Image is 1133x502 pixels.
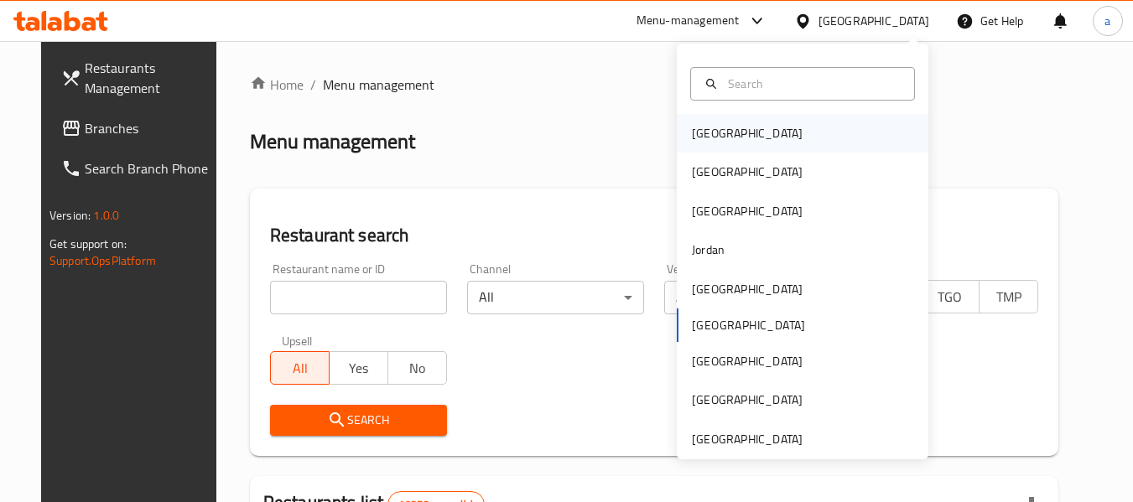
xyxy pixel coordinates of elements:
span: Yes [336,356,382,380]
li: / [310,75,316,95]
span: Restaurants Management [85,58,217,98]
span: Branches [85,118,217,138]
div: [GEOGRAPHIC_DATA] [692,202,803,220]
h2: Restaurant search [270,223,1038,248]
span: Search [283,410,434,431]
span: Search Branch Phone [85,158,217,179]
input: Search for restaurant name or ID.. [270,281,447,314]
a: Home [250,75,304,95]
div: [GEOGRAPHIC_DATA] [692,124,803,142]
span: Menu management [323,75,434,95]
button: TMP [979,280,1038,313]
div: [GEOGRAPHIC_DATA] [692,352,803,370]
button: No [387,351,447,385]
div: [GEOGRAPHIC_DATA] [692,163,803,181]
span: Get support on: [49,233,127,255]
span: 1.0.0 [93,204,119,226]
button: All [270,351,330,385]
div: [GEOGRAPHIC_DATA] [819,12,929,30]
a: Support.OpsPlatform [49,250,156,272]
a: Restaurants Management [48,48,231,108]
a: Branches [48,108,231,148]
button: Search [270,405,447,436]
div: [GEOGRAPHIC_DATA] [692,430,803,448]
span: TMP [986,285,1032,309]
span: No [395,356,440,380]
span: TGO [928,285,973,309]
a: Search Branch Phone [48,148,231,189]
div: All [664,281,841,314]
button: Yes [329,351,388,385]
nav: breadcrumb [250,75,1058,95]
input: Search [721,75,904,93]
h2: Menu management [250,128,415,155]
div: [GEOGRAPHIC_DATA] [692,280,803,298]
span: Version: [49,204,91,226]
div: [GEOGRAPHIC_DATA] [692,391,803,409]
div: All [467,281,644,314]
span: a [1104,12,1110,30]
button: TGO [920,280,980,313]
span: All [278,356,323,380]
div: Menu-management [637,11,740,31]
div: Jordan [692,241,725,259]
label: Upsell [282,334,313,346]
